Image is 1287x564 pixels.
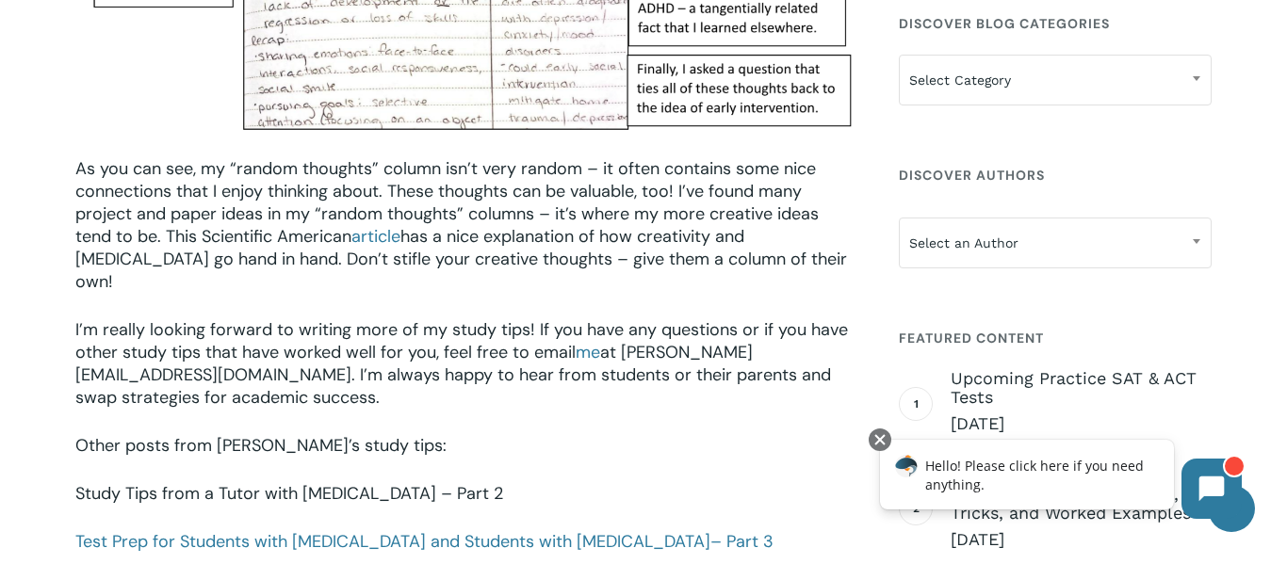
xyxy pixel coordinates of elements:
a: Upcoming Practice SAT & ACT Tests [DATE] [951,369,1212,435]
span: has a nice explanation of how creativity and [MEDICAL_DATA] go hand in hand. Don’t stifle your cr... [75,225,847,293]
a: article [351,225,400,248]
p: Other posts from [PERSON_NAME]’s study tips: [75,434,854,482]
span: Select an Author [900,223,1211,263]
span: at [PERSON_NAME][EMAIL_ADDRESS][DOMAIN_NAME]. I’m always happy to hear from students or their par... [75,341,831,409]
iframe: Chatbot [860,425,1261,538]
span: – Part 3 [710,530,774,553]
span: [DATE] [951,412,1212,435]
h4: Featured Content [899,321,1212,355]
a: Test Prep for Students with [MEDICAL_DATA] and Students with [MEDICAL_DATA]– Part 3 [75,530,774,553]
a: Study Tips from a Tutor with [MEDICAL_DATA] – Part 2 [75,482,503,505]
span: Select Category [899,55,1212,105]
span: Select Category [900,60,1211,100]
span: Upcoming Practice SAT & ACT Tests [951,369,1212,407]
h4: Discover Authors [899,158,1212,192]
span: [DATE] [951,528,1212,551]
span: As you can see, my “random thoughts” column isn’t very random – it often contains some nice conne... [75,157,819,248]
h4: Discover Blog Categories [899,7,1212,40]
a: me [576,341,600,363]
span: I’m really looking forward to writing more of my study tips! If you have any questions or if you ... [75,318,848,363]
span: Select an Author [899,218,1212,268]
